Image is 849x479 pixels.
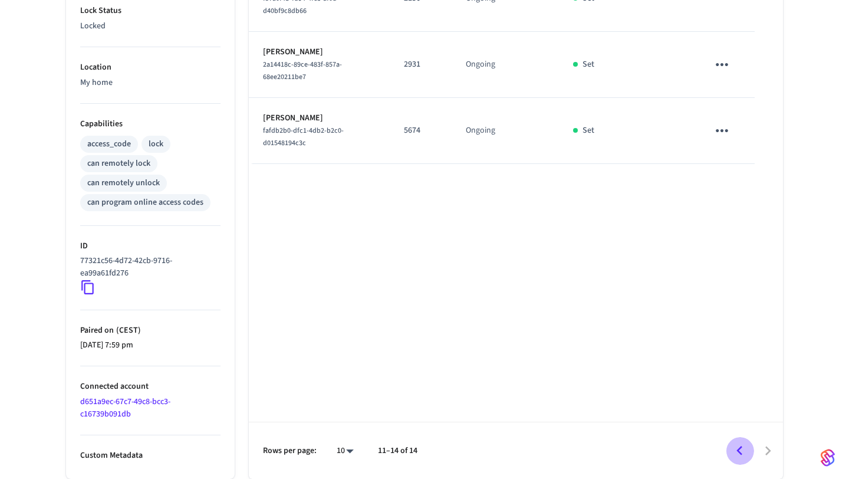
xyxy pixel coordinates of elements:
p: ID [80,240,221,252]
p: My home [80,77,221,89]
p: Capabilities [80,118,221,130]
div: lock [149,138,163,150]
div: can remotely lock [87,158,150,170]
p: Rows per page: [263,445,317,457]
div: can remotely unlock [87,177,160,189]
td: Ongoing [452,98,559,164]
a: d651a9ec-67c7-49c8-bcc3-c16739b091db [80,396,170,420]
p: 2931 [404,58,437,71]
span: 2a14418c-89ce-483f-857a-68ee20211be7 [263,60,342,82]
p: Location [80,61,221,74]
p: 77321c56-4d72-42cb-9716-ea99a61fd276 [80,255,216,280]
p: 11–14 of 14 [378,445,417,457]
td: Ongoing [452,32,559,98]
p: Set [583,124,594,137]
span: ( CEST ) [114,324,141,336]
div: can program online access codes [87,196,203,209]
div: access_code [87,138,131,150]
p: [PERSON_NAME] [263,112,376,124]
p: Connected account [80,380,221,393]
p: [PERSON_NAME] [263,46,376,58]
p: Set [583,58,594,71]
p: 5674 [404,124,437,137]
p: Locked [80,20,221,32]
img: SeamLogoGradient.69752ec5.svg [821,448,835,467]
button: Go to previous page [726,437,753,465]
span: fafdb2b0-dfc1-4db2-b2c0-d01548194c3c [263,126,344,148]
p: [DATE] 7:59 pm [80,339,221,352]
p: Custom Metadata [80,450,221,462]
p: Lock Status [80,5,221,17]
p: Paired on [80,324,221,337]
div: 10 [331,442,359,460]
